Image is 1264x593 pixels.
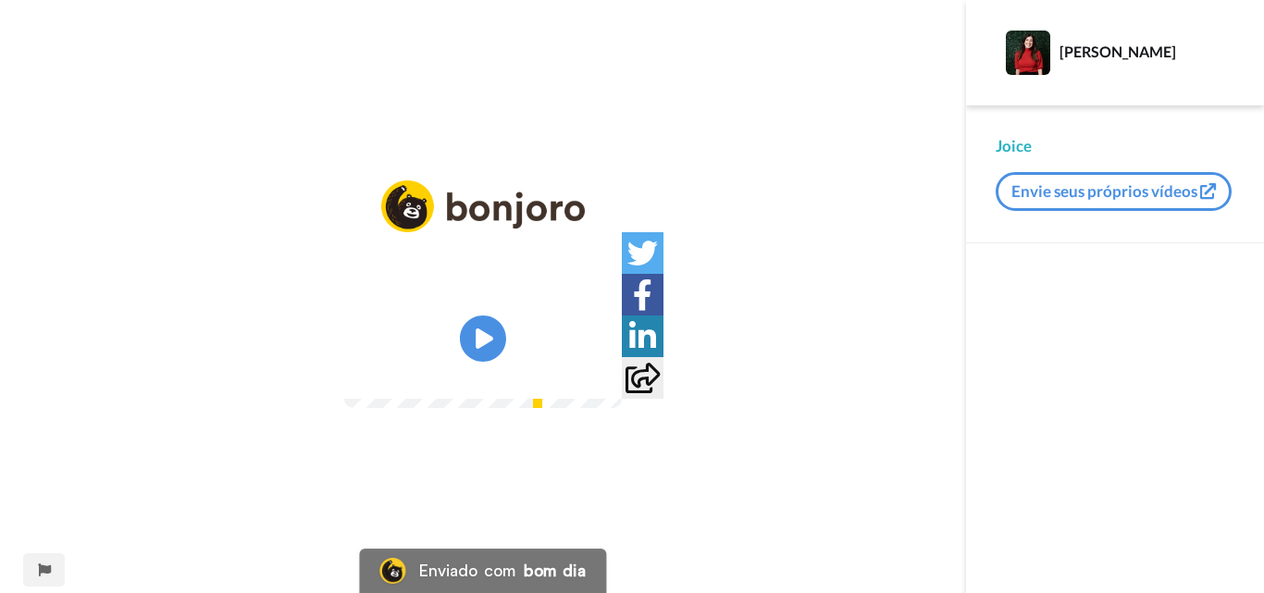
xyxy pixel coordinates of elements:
img: Logotipo do Bonjoro [379,558,405,584]
img: logo_full.png [381,180,585,233]
img: Imagem de perfil [1006,31,1050,75]
a: Logotipo do BonjoroEnviado combom dia [359,549,606,593]
img: Tela cheia [587,364,605,382]
font: / [393,365,400,380]
font: [PERSON_NAME] [1060,43,1176,60]
font: 0:33 [357,365,387,380]
button: Envie seus próprios vídeos [996,172,1232,211]
font: bom dia [524,562,586,579]
font: 2:49 [403,365,434,380]
font: Joice [996,136,1032,155]
font: Enviado com [418,562,516,579]
font: Envie seus próprios vídeos [1011,181,1197,201]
